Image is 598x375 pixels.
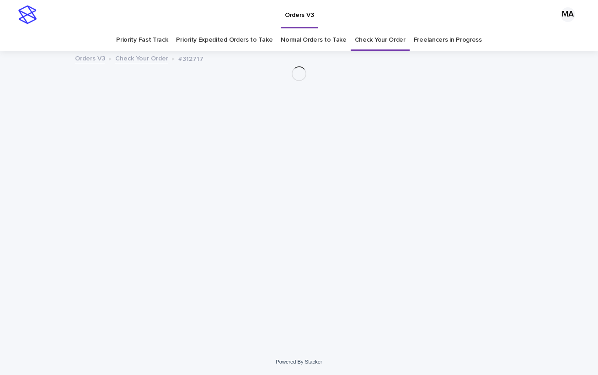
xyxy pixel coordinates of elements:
img: stacker-logo-s-only.png [18,5,37,24]
a: Priority Expedited Orders to Take [176,29,272,51]
p: #312717 [178,53,203,63]
a: Check Your Order [355,29,406,51]
a: Freelancers in Progress [414,29,482,51]
a: Orders V3 [75,53,105,63]
a: Normal Orders to Take [281,29,347,51]
div: MA [561,7,575,22]
a: Powered By Stacker [276,359,322,364]
a: Priority Fast Track [116,29,168,51]
a: Check Your Order [115,53,168,63]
